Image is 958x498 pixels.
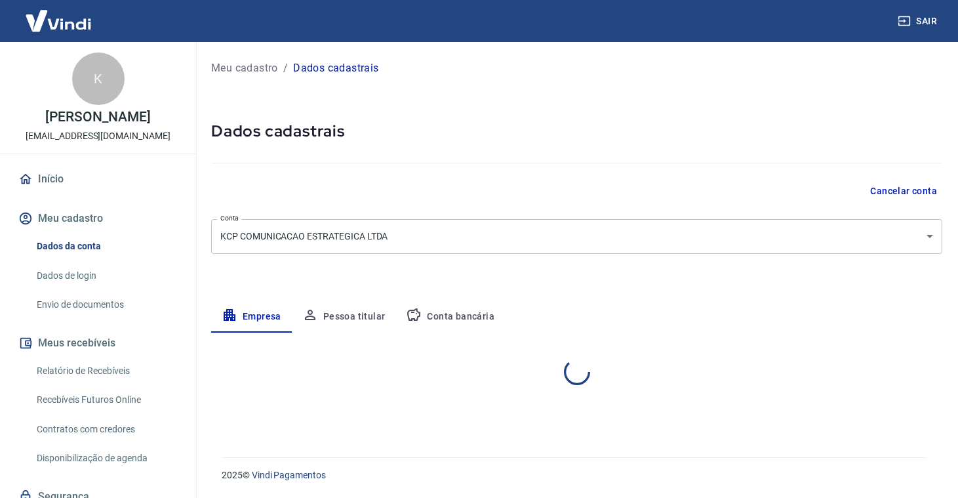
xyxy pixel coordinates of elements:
[865,179,942,203] button: Cancelar conta
[211,301,292,333] button: Empresa
[16,329,180,358] button: Meus recebíveis
[31,291,180,318] a: Envio de documentos
[31,416,180,443] a: Contratos com credores
[31,445,180,472] a: Disponibilização de agenda
[16,204,180,233] button: Meu cadastro
[31,386,180,413] a: Recebíveis Futuros Online
[72,52,125,105] div: K
[45,110,150,124] p: [PERSON_NAME]
[293,60,378,76] p: Dados cadastrais
[16,1,101,41] img: Vindi
[222,468,927,482] p: 2025 ©
[895,9,942,33] button: Sair
[292,301,396,333] button: Pessoa titular
[26,129,170,143] p: [EMAIL_ADDRESS][DOMAIN_NAME]
[220,213,239,223] label: Conta
[211,121,942,142] h5: Dados cadastrais
[211,219,942,254] div: KCP COMUNICACAO ESTRATEGICA LTDA
[31,358,180,384] a: Relatório de Recebíveis
[395,301,505,333] button: Conta bancária
[16,165,180,194] a: Início
[252,470,326,480] a: Vindi Pagamentos
[31,262,180,289] a: Dados de login
[31,233,180,260] a: Dados da conta
[211,60,278,76] a: Meu cadastro
[283,60,288,76] p: /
